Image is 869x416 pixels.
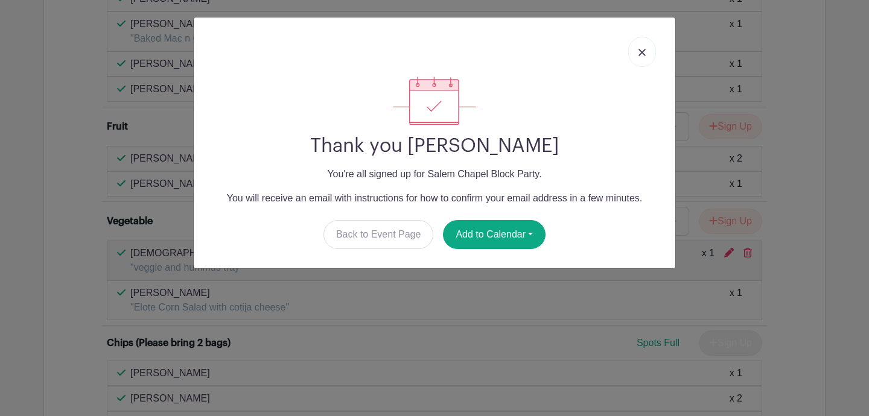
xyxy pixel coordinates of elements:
[393,77,476,125] img: signup_complete-c468d5dda3e2740ee63a24cb0ba0d3ce5d8a4ecd24259e683200fb1569d990c8.svg
[203,134,666,157] h2: Thank you [PERSON_NAME]
[323,220,434,249] a: Back to Event Page
[638,49,646,56] img: close_button-5f87c8562297e5c2d7936805f587ecaba9071eb48480494691a3f1689db116b3.svg
[443,220,546,249] button: Add to Calendar
[203,191,666,206] p: You will receive an email with instructions for how to confirm your email address in a few minutes.
[203,167,666,181] p: You're all signed up for Salem Chapel Block Party.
